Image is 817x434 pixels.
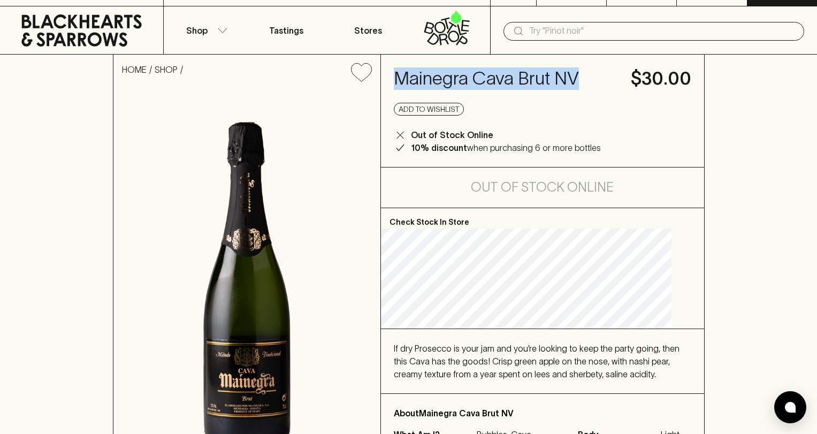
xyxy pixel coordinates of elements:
[354,24,382,37] p: Stores
[155,65,178,74] a: SHOP
[411,128,493,141] p: Out of Stock Online
[394,344,679,379] span: If dry Prosecco is your jam and you’re looking to keep the party going, then this Cava has the go...
[164,6,245,54] button: Shop
[785,402,796,413] img: bubble-icon
[246,6,327,54] a: Tastings
[529,22,796,40] input: Try "Pinot noir"
[394,407,691,420] p: About Mainegra Cava Brut NV
[631,67,691,90] h4: $30.00
[327,6,408,54] a: Stores
[394,67,618,90] h4: Mainegra Cava Brut NV
[411,143,467,153] b: 10% discount
[269,24,303,37] p: Tastings
[471,179,614,196] h5: Out of Stock Online
[122,65,147,74] a: HOME
[347,59,376,86] button: Add to wishlist
[381,208,704,229] p: Check Stock In Store
[411,141,601,154] p: when purchasing 6 or more bottles
[186,24,208,37] p: Shop
[394,103,464,116] button: Add to wishlist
